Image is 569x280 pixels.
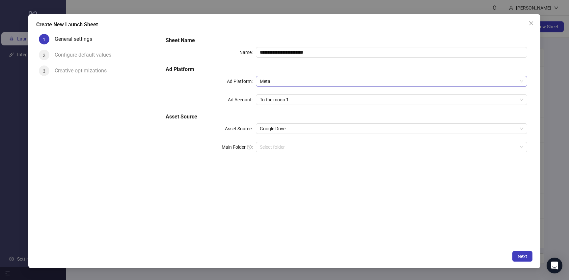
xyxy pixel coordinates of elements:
label: Asset Source [225,123,256,134]
span: 2 [43,52,45,58]
span: 3 [43,68,45,73]
label: Main Folder [222,142,256,152]
span: Next [518,253,528,259]
div: Open Intercom Messenger [547,258,562,273]
span: 1 [43,37,45,42]
label: Ad Platform [227,76,256,87]
span: question-circle [247,145,252,149]
label: Name [240,47,256,58]
div: General settings [55,34,97,44]
label: Ad Account [228,94,256,105]
button: Next [513,251,533,261]
div: Create New Launch Sheet [36,21,532,29]
h5: Sheet Name [166,37,527,44]
h5: Ad Platform [166,65,527,73]
span: To the moon 1 [260,95,524,105]
div: Creative optimizations [55,65,112,76]
button: Close [526,18,537,29]
input: Name [256,47,528,58]
span: close [529,21,534,26]
div: Configure default values [55,50,117,60]
h5: Asset Source [166,113,527,121]
span: Google Drive [260,124,524,134]
span: Meta [260,76,524,86]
